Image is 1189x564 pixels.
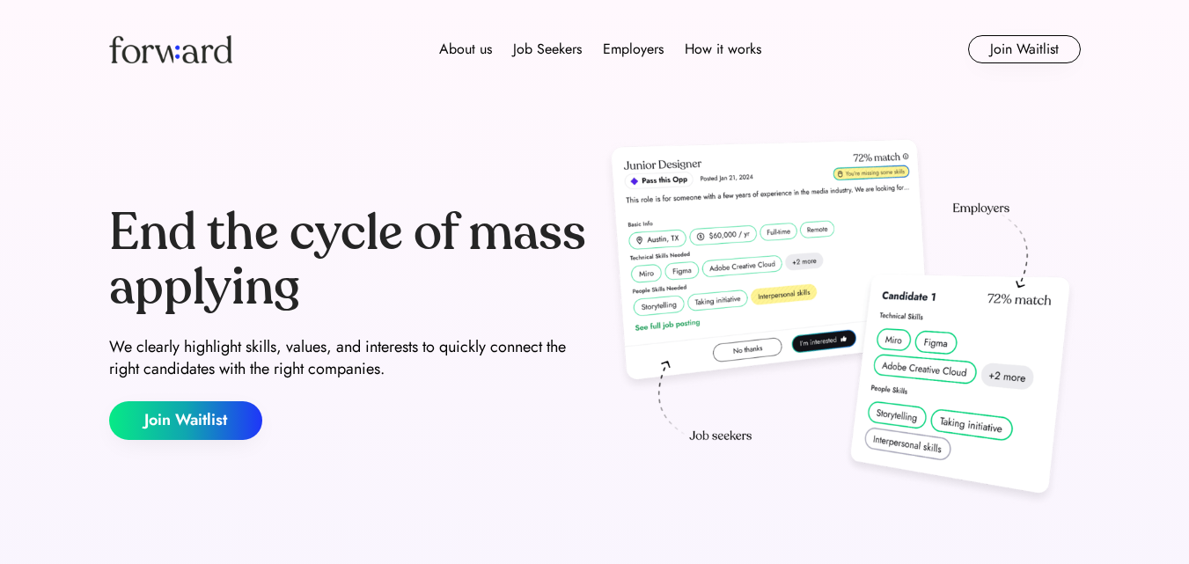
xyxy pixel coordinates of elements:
div: How it works [685,39,761,60]
div: Employers [603,39,664,60]
button: Join Waitlist [968,35,1081,63]
img: hero-image.png [602,134,1081,512]
div: About us [439,39,492,60]
img: Forward logo [109,35,232,63]
div: End the cycle of mass applying [109,206,588,314]
button: Join Waitlist [109,401,262,440]
div: We clearly highlight skills, values, and interests to quickly connect the right candidates with t... [109,336,588,380]
div: Job Seekers [513,39,582,60]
